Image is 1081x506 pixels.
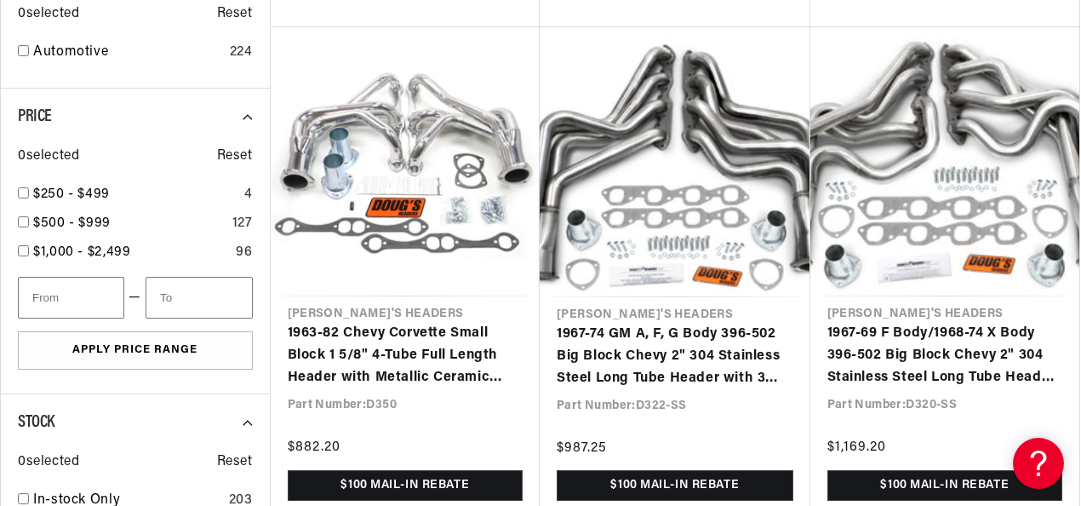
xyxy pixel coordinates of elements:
span: Reset [217,3,253,26]
input: To [146,277,252,319]
div: 96 [236,242,252,264]
span: $1,000 - $2,499 [33,245,131,259]
a: 1963-82 Chevy Corvette Small Block 1 5/8" 4-Tube Full Length Header with Metallic Ceramic Coating [288,323,523,388]
span: 0 selected [18,451,79,474]
span: $500 - $999 [33,216,111,230]
span: Reset [217,451,253,474]
span: 0 selected [18,146,79,168]
a: 1967-69 F Body/1968-74 X Body 396-502 Big Block Chevy 2" 304 Stainless Steel Long Tube Header wit... [827,323,1063,388]
span: Stock [18,414,54,431]
span: Price [18,108,52,125]
span: — [129,287,141,309]
span: Reset [217,146,253,168]
div: 4 [244,184,253,206]
span: $250 - $499 [33,187,110,201]
span: 0 selected [18,3,79,26]
div: 127 [232,213,253,235]
input: From [18,277,124,319]
a: Automotive [33,42,223,64]
button: Apply Price Range [18,331,253,370]
div: 224 [230,42,253,64]
a: 1967-74 GM A, F, G Body 396-502 Big Block Chevy 2" 304 Stainless Steel Long Tube Header with 3 1/... [557,324,793,389]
